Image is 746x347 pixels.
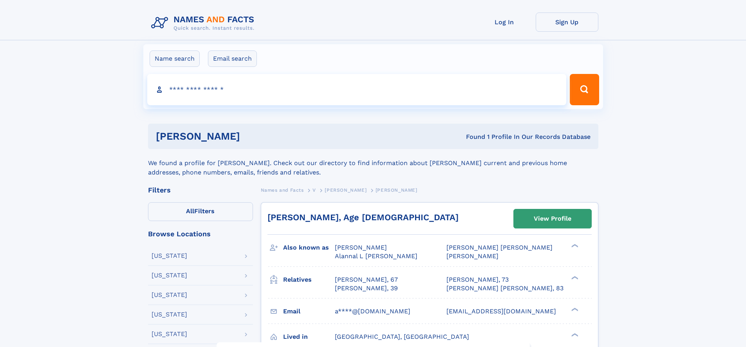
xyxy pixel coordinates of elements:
div: ❯ [569,243,579,248]
span: [PERSON_NAME] [446,252,499,260]
div: Found 1 Profile In Our Records Database [353,133,591,141]
span: [PERSON_NAME] [376,187,417,193]
a: Log In [473,13,536,32]
img: Logo Names and Facts [148,13,261,34]
div: [US_STATE] [152,331,187,337]
h3: Email [283,305,335,318]
div: Filters [148,187,253,194]
div: ❯ [569,275,579,280]
div: [US_STATE] [152,292,187,298]
label: Filters [148,202,253,221]
a: V [312,185,316,195]
h1: [PERSON_NAME] [156,131,353,141]
span: Alannal L [PERSON_NAME] [335,252,417,260]
h3: Lived in [283,330,335,343]
a: [PERSON_NAME], 39 [335,284,398,293]
span: [PERSON_NAME] [335,244,387,251]
span: V [312,187,316,193]
a: [PERSON_NAME] [325,185,367,195]
span: [GEOGRAPHIC_DATA], [GEOGRAPHIC_DATA] [335,333,469,340]
h3: Also known as [283,241,335,254]
a: [PERSON_NAME] [PERSON_NAME], 83 [446,284,564,293]
div: ❯ [569,307,579,312]
div: ❯ [569,332,579,337]
div: [US_STATE] [152,311,187,318]
a: View Profile [514,209,591,228]
span: [PERSON_NAME] [325,187,367,193]
a: [PERSON_NAME], Age [DEMOGRAPHIC_DATA] [267,212,459,222]
a: [PERSON_NAME], 67 [335,275,398,284]
button: Search Button [570,74,599,105]
h3: Relatives [283,273,335,286]
label: Email search [208,50,257,67]
a: Sign Up [536,13,598,32]
div: [US_STATE] [152,253,187,259]
input: search input [147,74,567,105]
span: [EMAIL_ADDRESS][DOMAIN_NAME] [446,307,556,315]
span: [PERSON_NAME] [PERSON_NAME] [446,244,553,251]
div: Browse Locations [148,230,253,237]
div: We found a profile for [PERSON_NAME]. Check out our directory to find information about [PERSON_N... [148,149,598,177]
div: [US_STATE] [152,272,187,279]
label: Name search [150,50,200,67]
a: [PERSON_NAME], 73 [446,275,509,284]
span: All [186,207,194,215]
div: View Profile [534,210,571,228]
a: Names and Facts [261,185,304,195]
